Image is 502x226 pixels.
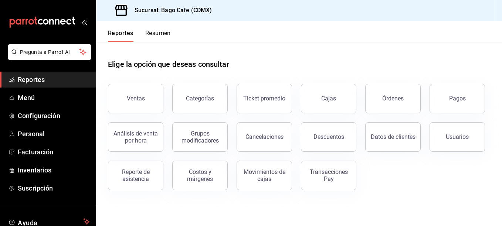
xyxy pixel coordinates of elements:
div: navigation tabs [108,30,171,42]
div: Cancelaciones [245,133,284,140]
div: Transacciones Pay [306,168,352,182]
div: Usuarios [446,133,469,140]
span: Suscripción [18,183,90,193]
div: Órdenes [382,95,404,102]
div: Ventas [127,95,145,102]
button: Pregunta a Parrot AI [8,44,91,60]
button: Movimientos de cajas [237,161,292,190]
span: Ayuda [18,217,80,226]
button: Reportes [108,30,133,42]
button: Cajas [301,84,356,113]
span: Facturación [18,147,90,157]
button: Usuarios [430,122,485,152]
span: Personal [18,129,90,139]
div: Categorías [186,95,214,102]
button: Cancelaciones [237,122,292,152]
div: Reporte de asistencia [113,168,159,182]
button: Ticket promedio [237,84,292,113]
button: Costos y márgenes [172,161,228,190]
div: Movimientos de cajas [241,168,287,182]
div: Descuentos [313,133,344,140]
span: Reportes [18,75,90,85]
div: Cajas [321,95,336,102]
button: Categorías [172,84,228,113]
button: Análisis de venta por hora [108,122,163,152]
button: Datos de clientes [365,122,421,152]
button: Descuentos [301,122,356,152]
div: Ticket promedio [243,95,285,102]
div: Pagos [449,95,466,102]
h1: Elige la opción que deseas consultar [108,59,229,70]
div: Costos y márgenes [177,168,223,182]
div: Grupos modificadores [177,130,223,144]
button: Pagos [430,84,485,113]
button: Grupos modificadores [172,122,228,152]
span: Menú [18,93,90,103]
a: Pregunta a Parrot AI [5,54,91,61]
div: Análisis de venta por hora [113,130,159,144]
button: Resumen [145,30,171,42]
span: Pregunta a Parrot AI [20,48,79,56]
div: Datos de clientes [371,133,415,140]
button: open_drawer_menu [81,19,87,25]
button: Reporte de asistencia [108,161,163,190]
button: Ventas [108,84,163,113]
button: Transacciones Pay [301,161,356,190]
button: Órdenes [365,84,421,113]
h3: Sucursal: Bago Cafe (CDMX) [129,6,212,15]
span: Inventarios [18,165,90,175]
span: Configuración [18,111,90,121]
